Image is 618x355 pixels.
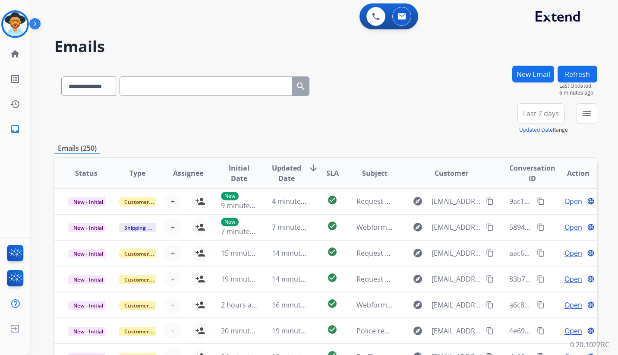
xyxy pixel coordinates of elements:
[327,324,337,335] mat-icon: check_circle
[486,249,494,257] mat-icon: content_copy
[272,248,322,258] span: 14 minutes ago
[164,193,181,210] button: +
[587,301,595,309] mat-icon: language
[587,275,595,283] mat-icon: language
[195,274,205,284] mat-icon: person_add
[326,168,339,178] span: SLA
[537,249,545,257] mat-icon: content_copy
[486,301,494,309] mat-icon: content_copy
[546,158,597,188] th: Action
[564,248,582,258] span: Open
[564,274,582,284] span: Open
[512,66,554,82] button: New Email
[54,38,597,55] h2: Emails
[356,326,429,336] span: Police report for claim
[486,223,494,231] mat-icon: content_copy
[221,201,267,210] span: 9 minutes ago
[537,223,545,231] mat-icon: content_copy
[559,82,597,89] span: Last Updated:
[356,222,552,232] span: Webform from [EMAIL_ADDRESS][DOMAIN_NAME] on [DATE]
[582,108,592,119] mat-icon: menu
[68,197,108,206] span: New - Initial
[413,248,423,258] mat-icon: explore
[570,339,609,350] p: 0.20.1027RC
[432,248,481,258] span: [EMAIL_ADDRESS][DOMAIN_NAME]
[221,227,267,236] span: 7 minutes ago
[486,197,494,205] mat-icon: content_copy
[54,143,100,154] p: Emails (250)
[171,326,175,336] span: +
[10,74,20,84] mat-icon: list_alt
[537,327,545,335] mat-icon: content_copy
[173,168,203,178] span: Assignee
[164,219,181,236] button: +
[10,49,20,59] mat-icon: home
[164,296,181,314] button: +
[486,327,494,335] mat-icon: content_copy
[413,222,423,232] mat-icon: explore
[413,196,423,206] mat-icon: explore
[413,300,423,310] mat-icon: explore
[587,249,595,257] mat-icon: language
[75,168,98,178] span: Status
[587,223,595,231] mat-icon: language
[195,300,205,310] mat-icon: person_add
[272,222,318,232] span: 7 minutes ago
[164,270,181,288] button: +
[221,274,271,284] span: 19 minutes ago
[432,196,481,206] span: [EMAIL_ADDRESS][DOMAIN_NAME]
[435,168,468,178] span: Customer
[68,275,108,284] span: New - Initial
[517,103,564,124] button: Last 7 days
[164,244,181,262] button: +
[587,327,595,335] mat-icon: language
[327,221,337,231] mat-icon: check_circle
[129,168,145,178] span: Type
[119,249,175,258] span: Customer Support
[537,301,545,309] mat-icon: content_copy
[327,273,337,283] mat-icon: check_circle
[564,326,582,336] span: Open
[221,248,271,258] span: 15 minutes ago
[119,327,175,336] span: Customer Support
[519,127,553,133] button: Updated Date
[558,66,597,82] button: Refresh
[195,248,205,258] mat-icon: person_add
[296,81,306,92] mat-icon: search
[221,192,239,200] p: New
[195,196,205,206] mat-icon: person_add
[356,300,552,310] span: Webform from [EMAIL_ADDRESS][DOMAIN_NAME] on [DATE]
[587,197,595,205] mat-icon: language
[221,163,258,184] span: Initial Date
[486,275,494,283] mat-icon: content_copy
[272,326,322,336] span: 19 minutes ago
[68,223,108,232] span: New - Initial
[413,326,423,336] mat-icon: explore
[171,222,175,232] span: +
[195,326,205,336] mat-icon: person_add
[356,274,612,284] span: Request received] Resolve the issue and log your decision. ͏‌ ͏‌ ͏‌ ͏‌ ͏‌ ͏‌ ͏‌ ͏‌ ͏‌ ͏‌ ͏‌ ͏‌ ͏‌...
[537,275,545,283] mat-icon: content_copy
[119,275,175,284] span: Customer Support
[523,112,559,115] span: Last 7 days
[171,196,175,206] span: +
[537,197,545,205] mat-icon: content_copy
[221,218,239,226] p: New
[519,126,568,133] span: Range
[432,300,481,310] span: [EMAIL_ADDRESS][DOMAIN_NAME]
[362,168,388,178] span: Subject
[327,195,337,205] mat-icon: check_circle
[171,300,175,310] span: +
[509,163,555,184] span: Conversation ID
[432,222,481,232] span: [EMAIL_ADDRESS][DOMAIN_NAME]
[68,301,108,310] span: New - Initial
[272,197,318,206] span: 4 minutes ago
[221,300,260,310] span: 2 hours ago
[195,222,205,232] mat-icon: person_add
[308,163,318,173] mat-icon: arrow_downward
[327,298,337,309] mat-icon: check_circle
[272,274,322,284] span: 14 minutes ago
[171,274,175,284] span: +
[356,197,612,206] span: Request received] Resolve the issue and log your decision. ͏‌ ͏‌ ͏‌ ͏‌ ͏‌ ͏‌ ͏‌ ͏‌ ͏‌ ͏‌ ͏‌ ͏‌ ͏‌...
[564,222,582,232] span: Open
